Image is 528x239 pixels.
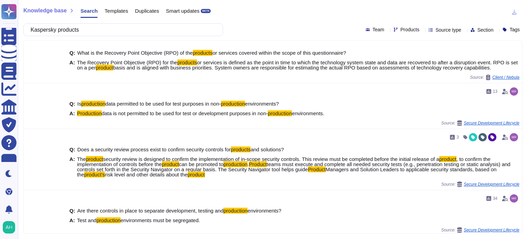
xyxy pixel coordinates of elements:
[456,135,459,139] span: 3
[509,27,520,32] span: Tags
[97,217,121,223] mark: production
[441,227,519,233] span: Source:
[221,101,245,107] mark: production
[439,156,456,162] mark: product
[121,217,200,223] span: environments must be segregated.
[193,50,213,56] mark: products
[77,59,177,65] span: The Recovery Point Objective (RPO) for the
[84,172,105,177] mark: product’s
[103,156,439,162] span: security review is designed to confirm the implementation of in-scope security controls. This rev...
[292,110,324,116] span: environments.
[188,172,205,177] mark: product
[77,50,193,56] span: What is the Recovery Point Objective (RPO) of the
[69,60,75,70] b: A:
[77,217,97,223] span: Test and
[492,75,519,79] span: Client / Nebula
[104,8,128,13] span: Templates
[268,110,292,116] mark: production
[400,27,419,32] span: Products
[510,133,518,141] img: user
[166,8,200,13] span: Smart updates
[69,147,75,152] b: Q:
[510,194,518,203] img: user
[77,161,510,172] span: teams must execute and complete all needed security tests (e.g., penetration testing or static an...
[177,59,197,65] mark: products
[470,75,519,80] span: Source:
[77,110,102,116] mark: Production
[308,166,326,172] mark: Product
[80,8,98,13] span: Search
[77,146,231,152] span: Does a security review process exist to confirm security controls for
[77,156,86,162] span: The
[77,166,496,177] span: Managers and Solution Leaders to applicable security standards, based on the
[441,182,519,187] span: Source:
[77,156,491,167] span: , to confirm the implementation of controls before the
[477,28,494,32] span: Section
[69,101,75,106] b: Q:
[23,8,67,13] span: Knowledge base
[493,196,497,200] span: 34
[69,218,75,223] b: A:
[69,111,75,116] b: A:
[69,50,75,55] b: Q:
[251,146,284,152] span: and solutions?
[231,146,251,152] mark: products
[201,9,211,13] div: BETA
[441,120,519,126] span: Source:
[81,101,105,107] mark: production
[493,89,497,94] span: 13
[69,156,75,177] b: A:
[113,65,491,70] span: basis and is aligned with business priorities. System owners are responsible for estimating the a...
[223,208,247,214] mark: production
[102,110,268,116] span: data is not permitted to be used for test or development purposes in non-
[1,220,20,235] button: user
[77,101,81,107] span: Is
[223,161,247,167] mark: production
[27,24,216,36] input: Search a question or template...
[3,221,15,233] img: user
[510,87,518,96] img: user
[179,161,223,167] span: can be promoted to
[96,65,113,70] mark: product
[69,208,75,213] b: Q:
[135,8,159,13] span: Duplicates
[464,121,519,125] span: Secure Development Lifecycle
[162,161,179,167] mark: product
[247,161,249,167] span: .
[464,182,519,186] span: Secure Development Lifecycle
[247,208,281,214] span: environments?
[105,172,187,177] span: risk level and other details about the
[212,50,346,56] span: or services covered within the scope of this questionnaire?
[105,101,221,107] span: data permitted to be used for test purposes in non-
[436,28,461,32] span: Source type
[464,228,519,232] span: Secure Development Lifecycle
[86,156,103,162] mark: product
[77,208,223,214] span: Are there controls in place to separate development, testing and
[373,27,384,32] span: Team
[245,101,279,107] span: environments?
[249,161,267,167] mark: Product
[77,59,518,70] span: or services is defined as the point in time to which the technology system state and data are rec...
